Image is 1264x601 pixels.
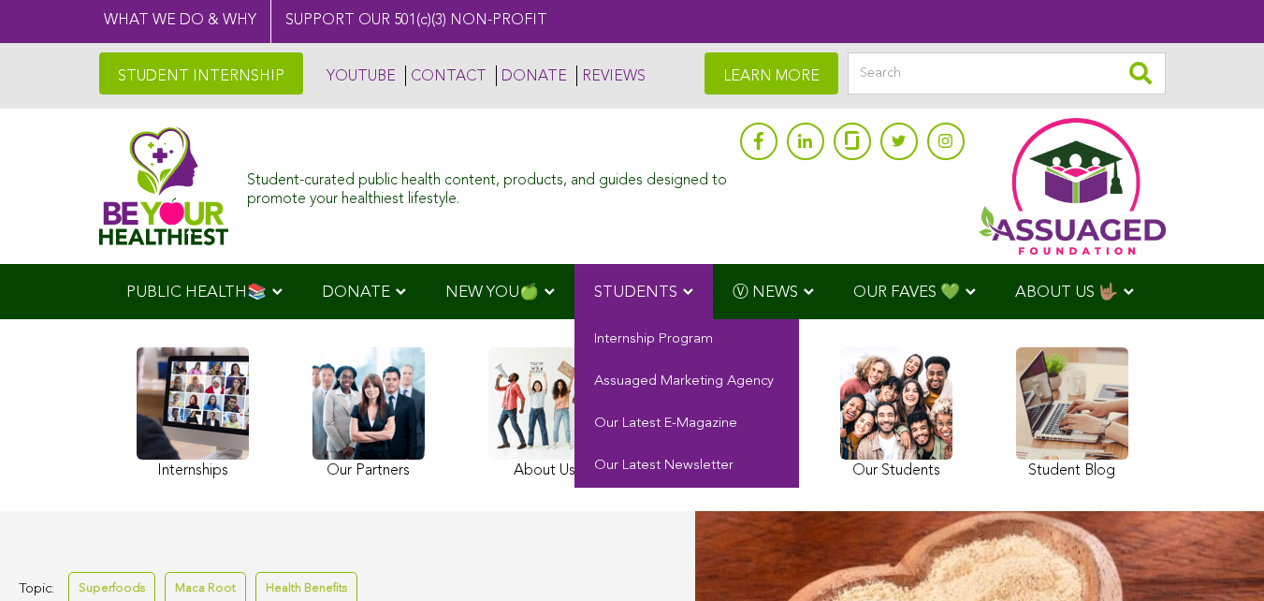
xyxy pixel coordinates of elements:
a: LEARN MORE [705,52,838,95]
input: Search [848,52,1166,95]
span: STUDENTS [594,285,677,300]
a: CONTACT [405,66,487,86]
span: OUR FAVES 💚 [853,285,960,300]
span: Ⓥ NEWS [733,285,798,300]
a: Our Latest E-Magazine [574,403,799,446]
a: STUDENT INTERNSHIP [99,52,303,95]
a: Internship Program [574,319,799,361]
span: NEW YOU🍏 [445,285,539,300]
div: Student-curated public health content, products, and guides designed to promote your healthiest l... [247,163,730,208]
div: Navigation Menu [99,264,1166,319]
img: Assuaged App [979,118,1166,255]
img: glassdoor [845,131,858,150]
span: PUBLIC HEALTH📚 [126,285,267,300]
a: REVIEWS [576,66,646,86]
a: Assuaged Marketing Agency [574,361,799,403]
a: Our Latest Newsletter [574,446,799,488]
img: Assuaged [99,126,229,245]
a: DONATE [496,66,567,86]
a: YOUTUBE [322,66,396,86]
span: ABOUT US 🤟🏽 [1015,285,1118,300]
span: DONATE [322,285,390,300]
iframe: Chat Widget [1170,511,1264,601]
